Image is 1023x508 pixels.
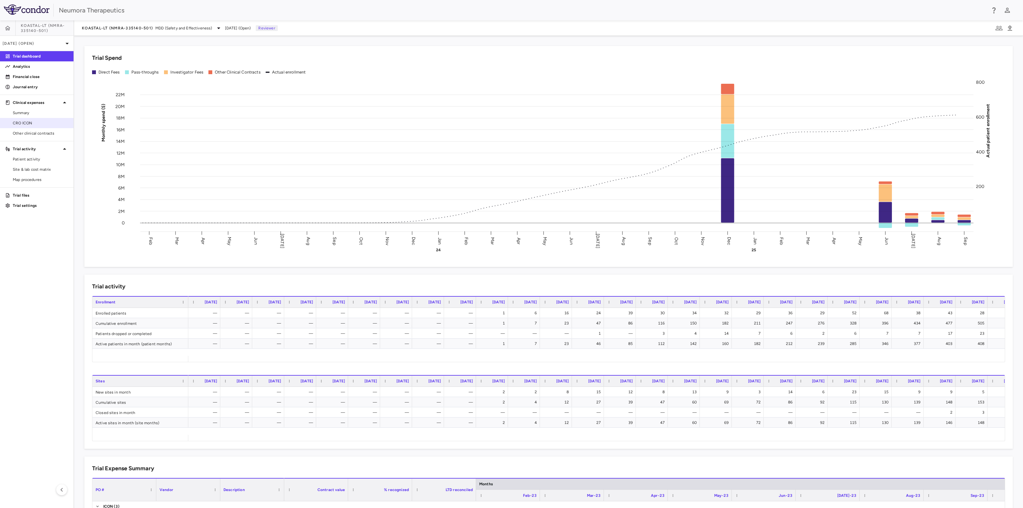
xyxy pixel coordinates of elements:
div: 1 [578,328,601,339]
div: 7 [514,318,537,328]
div: 182 [738,339,761,349]
div: Pass-throughs [131,69,159,75]
div: 92 [801,397,824,407]
div: 38 [897,308,920,318]
tspan: 16M [116,127,125,132]
div: 43 [929,308,952,318]
span: Site & lab cost matrix [13,167,68,172]
div: — [322,339,345,349]
span: Summary [13,110,68,116]
div: 15 [578,387,601,397]
tspan: 14M [116,139,125,144]
div: — [290,328,313,339]
span: [DATE] [588,300,601,304]
span: Sites [96,379,105,383]
div: 2 [514,387,537,397]
text: Dec [726,237,732,245]
span: [DATE] [1004,379,1016,383]
span: [DATE] [812,379,824,383]
div: Active sites in month (site months) [92,418,188,427]
div: 28 [961,308,984,318]
div: 403 [929,339,952,349]
div: — [322,387,345,397]
tspan: 8M [118,174,125,179]
div: Direct Fees [98,69,120,75]
div: 17 [929,328,952,339]
div: 69 [706,397,729,407]
div: — [386,387,409,397]
p: Trial files [13,192,68,198]
div: — [226,318,249,328]
div: 7 [865,328,888,339]
p: Trial activity [13,146,61,152]
p: Financial close [13,74,68,80]
div: 346 [865,339,888,349]
span: [DATE] [940,300,952,304]
div: 7 [738,328,761,339]
div: 408 [961,339,984,349]
div: 34 [674,308,697,318]
div: 3 [642,328,665,339]
div: 212 [769,339,793,349]
div: 434 [897,318,920,328]
div: 8 [642,387,665,397]
span: KOASTAL-LT (NMRA-335140-501) [82,26,153,31]
text: [DATE] [910,234,916,248]
div: — [450,318,473,328]
div: 46 [578,339,601,349]
div: 16 [546,308,569,318]
div: 47 [578,318,601,328]
div: — [450,328,473,339]
text: May [227,237,232,245]
text: Sep [332,237,337,245]
div: — [354,328,377,339]
tspan: 800 [976,80,985,85]
span: [DATE] [237,300,249,304]
div: 150 [674,318,697,328]
tspan: 2M [118,208,125,214]
div: 523 [993,318,1016,328]
div: 14 [769,387,793,397]
div: 29 [801,308,824,318]
div: 160 [706,339,729,349]
div: — [258,308,281,318]
div: 18 [993,308,1016,318]
div: 142 [674,339,697,349]
div: 247 [769,318,793,328]
span: [DATE] [748,300,761,304]
div: 377 [897,339,920,349]
div: 9 [897,387,920,397]
div: 30 [642,308,665,318]
div: 211 [738,318,761,328]
text: Feb [779,237,784,245]
span: [DATE] [940,379,952,383]
div: Investigator Fees [170,69,204,75]
div: 6 [801,387,824,397]
text: Nov [385,237,390,245]
text: 24 [436,248,441,252]
div: — [226,387,249,397]
tspan: 22M [116,92,125,98]
text: May [858,237,863,245]
text: Jun [253,237,259,245]
tspan: 10M [116,162,125,168]
span: [DATE] [301,300,313,304]
div: Actual enrollment [272,69,306,75]
div: 52 [833,308,856,318]
div: 13 [674,387,697,397]
text: Jun [569,237,574,245]
div: — [386,328,409,339]
text: [DATE] [279,234,285,248]
text: Mar [805,237,811,245]
div: 29 [738,308,761,318]
p: Trial settings [13,203,68,208]
span: [DATE] [716,300,729,304]
div: 477 [929,318,952,328]
div: — [482,328,505,339]
div: 182 [706,318,729,328]
div: 39 [610,397,633,407]
span: [DATE] [332,379,345,383]
div: — [194,308,217,318]
span: [DATE] [205,379,217,383]
span: MDD (Safety and Effectiveness) [155,25,212,31]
